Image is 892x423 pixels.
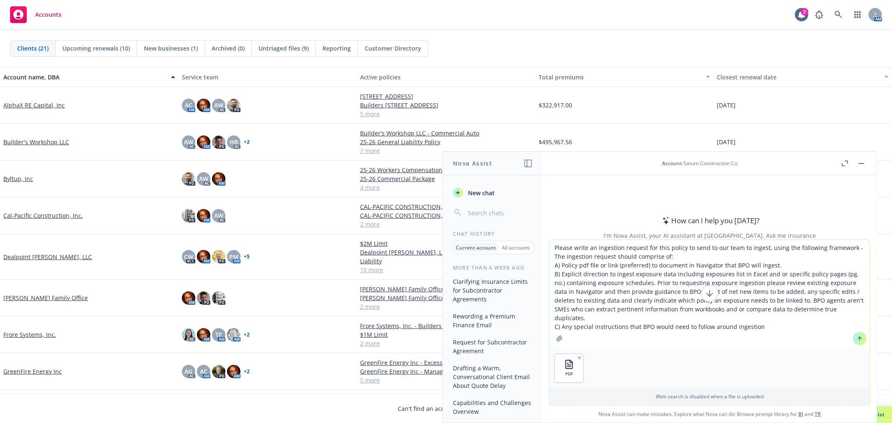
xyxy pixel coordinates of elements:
[815,410,821,418] a: TR
[244,369,250,374] a: + 2
[17,44,49,53] span: Clients (21)
[539,101,572,110] span: $322,917.00
[717,138,736,146] span: [DATE]
[35,11,61,18] span: Accounts
[360,293,532,302] a: [PERSON_NAME] Family Office - Commercial Umbrella
[3,293,88,302] a: [PERSON_NAME] Family Office
[227,328,240,341] img: photo
[3,174,33,183] a: Byltup, Inc
[360,101,532,110] a: Builders [STREET_ADDRESS]
[546,405,873,423] span: Nova Assist can make mistakes. Explore what Nova can do: Browse prompt library for and
[360,265,532,274] a: 10 more
[3,211,83,220] a: Cal-Pacific Construction, Inc.
[197,250,210,263] img: photo
[357,67,535,87] button: Active policies
[197,135,210,149] img: photo
[244,332,250,337] a: + 2
[360,339,532,348] a: 2 more
[443,230,543,237] div: Chat History
[258,44,309,53] span: Untriaged files (9)
[450,309,536,332] button: Rewording a Premium Finance Email
[360,73,532,82] div: Active policies
[62,44,130,53] span: Upcoming renewals (10)
[360,239,532,248] a: $2M Limit
[199,174,208,183] span: AW
[662,160,737,167] div: : Saturn Construction Co
[227,365,240,378] img: photo
[450,335,536,358] button: Request for Subcontractor Agreement
[212,44,245,53] span: Archived (0)
[227,99,240,112] img: photo
[144,44,198,53] span: New businesses (1)
[830,6,847,23] a: Search
[179,67,357,87] button: Service team
[360,146,532,155] a: 7 more
[197,328,210,341] img: photo
[3,252,92,261] a: Dealpoint [PERSON_NAME], LLC
[182,328,195,341] img: photo
[443,264,543,271] div: More than a week ago
[456,244,496,251] p: Current account
[535,67,714,87] button: Total premiums
[539,73,701,82] div: Total premiums
[360,174,532,183] a: 25-26 Commercial Package
[214,211,223,220] span: AW
[244,254,250,259] a: + 5
[197,209,210,222] img: photo
[798,410,803,418] a: BI
[212,250,225,263] img: photo
[713,67,892,87] button: Closest renewal date
[453,159,492,168] h1: Nova Assist
[185,101,192,110] span: AC
[360,367,532,376] a: GreenFire Energy Inc - Management Liability
[360,110,532,118] a: 5 more
[360,248,532,265] a: Dealpoint [PERSON_NAME], LLC - General Partnership Liability
[450,361,536,392] button: Drafting a Warm, Conversational Client Email About Quote Delay
[182,291,195,305] img: photo
[3,101,65,110] a: AlphaX RE Capital, Inc
[466,207,533,219] input: Search chats
[360,211,532,220] a: CAL-PACIFIC CONSTRUCTION, INC. - General Liability
[717,73,879,82] div: Closest renewal date
[360,358,532,367] a: GreenFire Energy Inc - Excess Liability
[565,371,573,377] span: PDF
[360,183,532,192] a: 4 more
[360,321,532,330] a: Frore Systems, Inc. - Builders Risk / Course of Construction
[811,6,828,23] a: Report a Bug
[182,73,354,82] div: Service team
[660,215,760,226] div: How can I help you [DATE]?
[197,99,210,112] img: photo
[360,138,532,146] a: 25-26 General Liability Policy
[182,172,195,186] img: photo
[555,354,583,382] button: PDF
[662,160,682,167] span: Account
[717,101,736,110] span: [DATE]
[215,330,222,339] span: TF
[230,138,238,146] span: HB
[3,367,62,376] a: GreenFire Energy Inc
[212,291,225,305] img: photo
[212,172,225,186] img: photo
[229,252,238,261] span: PM
[182,209,195,222] img: photo
[212,365,225,378] img: photo
[322,44,351,53] span: Reporting
[398,404,494,413] span: Can't find an account?
[3,73,166,82] div: Account name, DBA
[360,166,532,174] a: 25-26 Workers Compensation
[184,252,193,261] span: CW
[244,140,250,145] a: + 2
[592,231,827,257] div: I'm Nova Assist, your AI assistant at [GEOGRAPHIC_DATA]. Ask me insurance questions, upload docum...
[7,3,65,26] a: Accounts
[3,330,56,339] a: Frore Systems, Inc.
[197,291,210,305] img: photo
[539,138,572,146] span: $495,967.56
[184,138,193,146] span: AW
[555,393,865,400] p: Web search is disabled when a file is uploaded
[365,44,421,53] span: Customer Directory
[184,367,192,376] span: AG
[360,285,532,293] a: [PERSON_NAME] Family Office - Earthquake
[360,302,532,311] a: 2 more
[450,185,536,200] button: New chat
